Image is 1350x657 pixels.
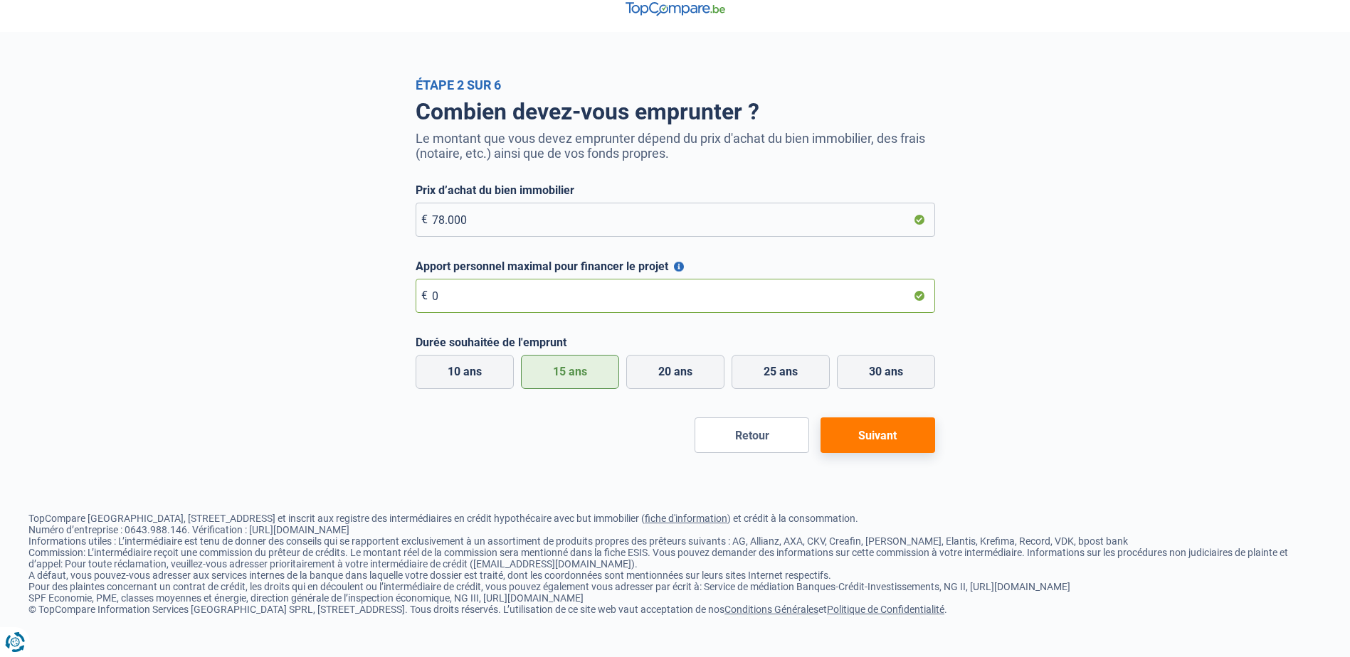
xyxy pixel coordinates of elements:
label: 20 ans [626,355,724,389]
label: Apport personnel maximal pour financer le projet [416,260,935,273]
label: Durée souhaitée de l'emprunt [416,336,935,349]
button: Apport personnel maximal pour financer le projet [674,262,684,272]
label: 30 ans [837,355,935,389]
button: Retour [695,417,809,453]
label: 15 ans [521,355,619,389]
p: Le montant que vous devez emprunter dépend du prix d'achat du bien immobilier, des frais (notaire... [416,131,935,161]
a: fiche d'information [645,513,727,524]
span: € [421,213,428,226]
span: € [421,289,428,302]
img: TopCompare Logo [626,2,725,16]
label: Prix d’achat du bien immobilier [416,183,935,197]
div: Étape 2 sur 6 [416,78,935,92]
label: 25 ans [732,355,830,389]
a: Politique de Confidentialité [827,604,944,615]
a: Conditions Générales [724,604,818,615]
h1: Combien devez-vous emprunter ? [416,98,935,125]
button: Suivant [821,417,935,453]
label: 10 ans [416,355,514,389]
